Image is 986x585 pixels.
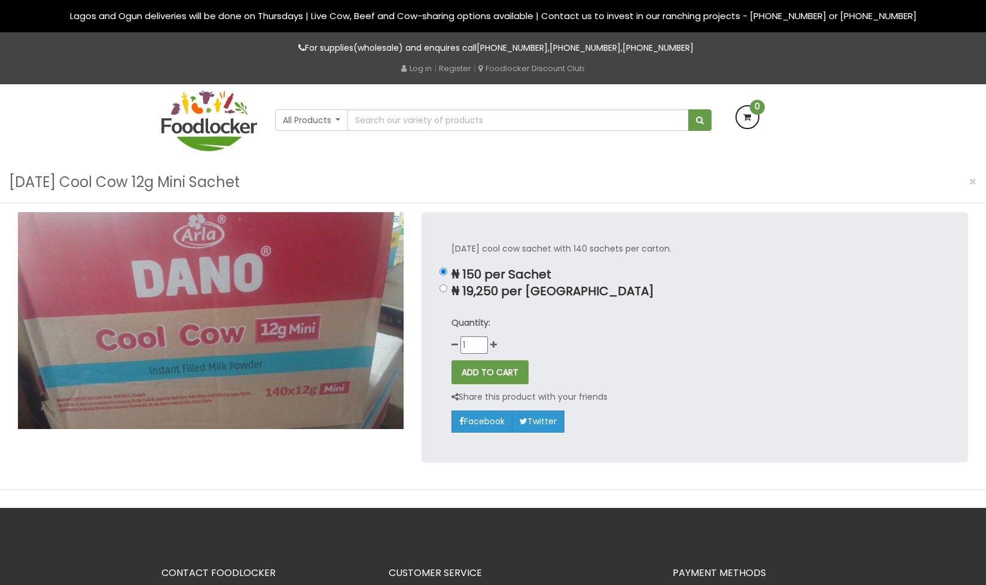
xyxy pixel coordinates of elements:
input: Search our variety of products [347,109,688,131]
p: ₦ 19,250 per [GEOGRAPHIC_DATA] [451,284,938,298]
a: Register [439,63,471,74]
p: For supplies(wholesale) and enquires call , , [161,41,825,55]
a: [PHONE_NUMBER] [477,42,548,54]
strong: Quantity: [451,317,490,329]
a: Foodlocker Discount Club [478,63,585,74]
span: | [474,62,476,74]
a: Log in [401,63,432,74]
h3: CUSTOMER SERVICE [389,568,655,578]
input: ₦ 19,250 per [GEOGRAPHIC_DATA] [439,284,447,292]
p: ₦ 150 per Sachet [451,268,938,281]
span: 0 [750,100,765,115]
a: Facebook [451,411,512,432]
p: Share this product with your friends [451,390,608,404]
span: Lagos and Ogun deliveries will be done on Thursdays | Live Cow, Beef and Cow-sharing options avai... [70,10,917,22]
img: Dano Cool Cow 12g Mini Sachet [18,212,404,429]
input: ₦ 150 per Sachet [439,268,447,275]
button: Close [963,170,983,194]
h3: [DATE] Cool Cow 12g Mini Sachet [9,171,240,194]
h3: CONTACT FOODLOCKER [161,568,371,578]
h3: PAYMENT METHODS [673,568,825,578]
button: All Products [275,109,349,131]
span: × [969,173,977,191]
a: [PHONE_NUMBER] [550,42,621,54]
span: | [434,62,436,74]
a: [PHONE_NUMBER] [622,42,694,54]
a: Twitter [512,411,564,432]
p: [DATE] cool cow sachet with 140 sachets per carton. [451,242,938,256]
img: FoodLocker [161,90,257,151]
button: ADD TO CART [451,360,529,384]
